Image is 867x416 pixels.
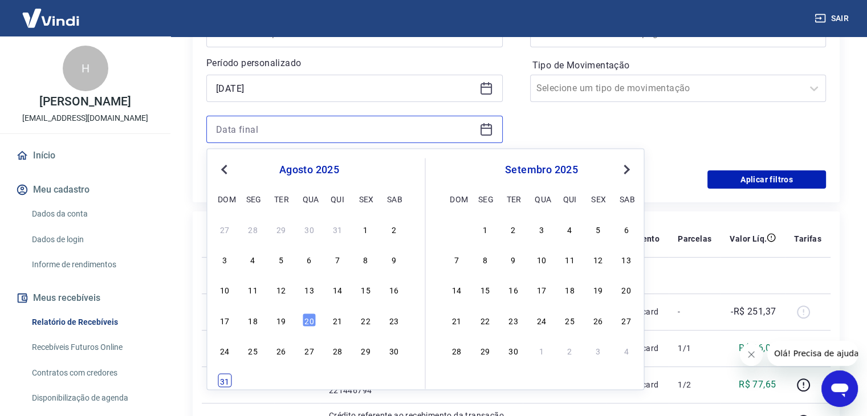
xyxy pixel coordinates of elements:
div: Choose segunda-feira, 28 de julho de 2025 [246,222,260,235]
div: Choose sexta-feira, 29 de agosto de 2025 [359,343,372,357]
div: sab [620,191,633,205]
div: Choose terça-feira, 30 de setembro de 2025 [506,343,520,357]
p: Período personalizado [206,56,503,70]
div: Choose sexta-feira, 26 de setembro de 2025 [591,313,605,327]
a: Início [14,143,157,168]
div: Choose segunda-feira, 15 de setembro de 2025 [478,283,492,296]
div: ter [274,191,288,205]
div: Choose segunda-feira, 25 de agosto de 2025 [246,343,260,357]
div: Choose terça-feira, 9 de setembro de 2025 [506,252,520,266]
div: H [63,46,108,91]
div: Choose sábado, 30 de agosto de 2025 [387,343,401,357]
div: Choose domingo, 17 de agosto de 2025 [218,313,231,327]
div: Choose quinta-feira, 18 de setembro de 2025 [563,283,577,296]
div: Choose segunda-feira, 1 de setembro de 2025 [478,222,492,235]
div: Choose terça-feira, 2 de setembro de 2025 [274,374,288,388]
a: Informe de rendimentos [27,253,157,276]
p: Parcelas [678,233,711,244]
div: Choose domingo, 10 de agosto de 2025 [218,283,231,296]
div: Choose quarta-feira, 3 de setembro de 2025 [302,374,316,388]
div: Choose domingo, 31 de agosto de 2025 [450,222,463,235]
div: Choose domingo, 14 de setembro de 2025 [450,283,463,296]
div: Choose quarta-feira, 20 de agosto de 2025 [302,313,316,327]
div: Choose terça-feira, 29 de julho de 2025 [274,222,288,235]
div: qua [302,191,316,205]
input: Data final [216,121,475,138]
p: - [678,306,711,317]
div: sex [591,191,605,205]
div: seg [478,191,492,205]
div: Choose quinta-feira, 2 de outubro de 2025 [563,343,577,357]
div: Choose domingo, 21 de setembro de 2025 [450,313,463,327]
div: qui [331,191,344,205]
button: Previous Month [217,162,231,176]
div: Choose terça-feira, 12 de agosto de 2025 [274,283,288,296]
a: Disponibilização de agenda [27,386,157,410]
p: R$ 96,06 [739,341,776,355]
div: Choose segunda-feira, 29 de setembro de 2025 [478,343,492,357]
div: Choose domingo, 27 de julho de 2025 [218,222,231,235]
div: Choose sábado, 13 de setembro de 2025 [620,252,633,266]
div: seg [246,191,260,205]
div: Choose quarta-feira, 13 de agosto de 2025 [302,283,316,296]
div: ter [506,191,520,205]
div: Choose quinta-feira, 14 de agosto de 2025 [331,283,344,296]
div: Choose domingo, 28 de setembro de 2025 [450,343,463,357]
div: Choose sábado, 6 de setembro de 2025 [620,222,633,235]
div: Choose quarta-feira, 27 de agosto de 2025 [302,343,316,357]
div: Choose quinta-feira, 7 de agosto de 2025 [331,252,344,266]
div: Choose sexta-feira, 1 de agosto de 2025 [359,222,372,235]
label: Tipo de Movimentação [532,59,824,72]
div: Choose quinta-feira, 21 de agosto de 2025 [331,313,344,327]
div: Choose sábado, 23 de agosto de 2025 [387,313,401,327]
div: Choose quinta-feira, 4 de setembro de 2025 [563,222,577,235]
div: dom [218,191,231,205]
div: Choose sábado, 4 de outubro de 2025 [620,343,633,357]
button: Meus recebíveis [14,286,157,311]
div: Choose terça-feira, 26 de agosto de 2025 [274,343,288,357]
div: Choose domingo, 3 de agosto de 2025 [218,252,231,266]
button: Aplicar filtros [707,170,826,189]
div: Choose quinta-feira, 11 de setembro de 2025 [563,252,577,266]
iframe: Mensagem da empresa [767,341,858,366]
div: Choose quarta-feira, 30 de julho de 2025 [302,222,316,235]
p: [PERSON_NAME] [39,96,131,108]
p: R$ 77,65 [739,378,776,391]
div: Choose segunda-feira, 11 de agosto de 2025 [246,283,260,296]
span: Olá! Precisa de ajuda? [7,8,96,17]
img: Vindi [14,1,88,35]
div: qui [563,191,577,205]
div: sab [387,191,401,205]
div: setembro 2025 [449,162,635,176]
div: Choose quinta-feira, 28 de agosto de 2025 [331,343,344,357]
div: Choose quinta-feira, 25 de setembro de 2025 [563,313,577,327]
iframe: Fechar mensagem [740,343,763,366]
div: Choose sexta-feira, 19 de setembro de 2025 [591,283,605,296]
div: Choose sexta-feira, 3 de outubro de 2025 [591,343,605,357]
div: Choose sábado, 2 de agosto de 2025 [387,222,401,235]
div: Choose segunda-feira, 22 de setembro de 2025 [478,313,492,327]
div: Choose segunda-feira, 1 de setembro de 2025 [246,374,260,388]
a: Contratos com credores [27,361,157,385]
div: Choose domingo, 7 de setembro de 2025 [450,252,463,266]
div: qua [535,191,548,205]
div: Choose quinta-feira, 31 de julho de 2025 [331,222,344,235]
div: Choose quarta-feira, 3 de setembro de 2025 [535,222,548,235]
a: Relatório de Recebíveis [27,311,157,334]
div: Choose sábado, 27 de setembro de 2025 [620,313,633,327]
div: Choose quinta-feira, 4 de setembro de 2025 [331,374,344,388]
div: Choose sexta-feira, 8 de agosto de 2025 [359,252,372,266]
div: Choose sexta-feira, 22 de agosto de 2025 [359,313,372,327]
div: month 2025-09 [449,221,635,358]
div: Choose terça-feira, 23 de setembro de 2025 [506,313,520,327]
div: Choose terça-feira, 16 de setembro de 2025 [506,283,520,296]
a: Recebíveis Futuros Online [27,336,157,359]
div: Choose sexta-feira, 5 de setembro de 2025 [359,374,372,388]
div: Choose terça-feira, 2 de setembro de 2025 [506,222,520,235]
div: sex [359,191,372,205]
p: 1/2 [678,379,711,390]
div: Choose quarta-feira, 10 de setembro de 2025 [535,252,548,266]
div: Choose sábado, 6 de setembro de 2025 [387,374,401,388]
div: Choose segunda-feira, 4 de agosto de 2025 [246,252,260,266]
p: [EMAIL_ADDRESS][DOMAIN_NAME] [22,112,148,124]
